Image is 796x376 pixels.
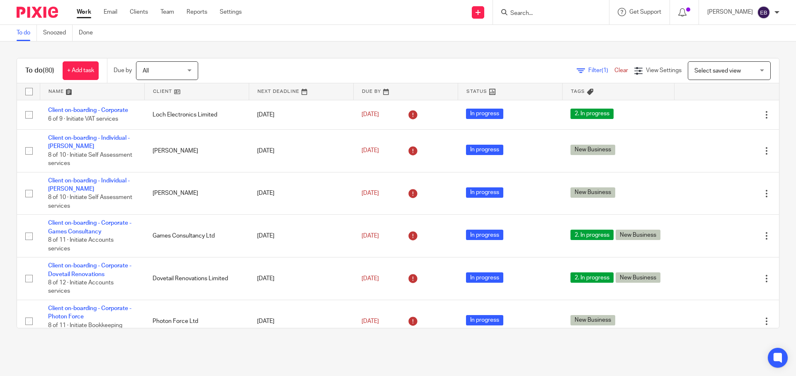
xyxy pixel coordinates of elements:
[570,109,614,119] span: 2. In progress
[616,230,660,240] span: New Business
[510,10,584,17] input: Search
[466,109,503,119] span: In progress
[362,276,379,281] span: [DATE]
[130,8,148,16] a: Clients
[570,145,615,155] span: New Business
[466,145,503,155] span: In progress
[570,187,615,198] span: New Business
[616,272,660,283] span: New Business
[362,148,379,154] span: [DATE]
[249,300,353,343] td: [DATE]
[48,323,122,337] span: 8 of 11 · Initiate Bookkeeping services
[48,306,131,320] a: Client on-boarding - Corporate - Photon Force
[48,263,131,277] a: Client on-boarding - Corporate - Dovetail Renovations
[249,257,353,300] td: [DATE]
[48,116,118,122] span: 6 of 9 · Initiate VAT services
[570,272,614,283] span: 2. In progress
[362,318,379,324] span: [DATE]
[48,178,130,192] a: Client on-boarding - Individual - [PERSON_NAME]
[249,129,353,172] td: [DATE]
[63,61,99,80] a: + Add task
[79,25,99,41] a: Done
[602,68,608,73] span: (1)
[144,257,249,300] td: Dovetail Renovations Limited
[466,230,503,240] span: In progress
[571,89,585,94] span: Tags
[249,215,353,257] td: [DATE]
[25,66,54,75] h1: To do
[77,8,91,16] a: Work
[48,280,114,294] span: 8 of 12 · Initiate Accounts services
[362,233,379,239] span: [DATE]
[160,8,174,16] a: Team
[144,100,249,129] td: Loch Electronics Limited
[43,25,73,41] a: Snoozed
[694,68,741,74] span: Select saved view
[362,112,379,118] span: [DATE]
[17,25,37,41] a: To do
[144,172,249,215] td: [PERSON_NAME]
[220,8,242,16] a: Settings
[48,195,132,209] span: 8 of 10 · Initiate Self Assessment services
[104,8,117,16] a: Email
[629,9,661,15] span: Get Support
[48,220,131,234] a: Client on-boarding - Corporate - Games Consultancy
[588,68,614,73] span: Filter
[144,300,249,343] td: Photon Force Ltd
[143,68,149,74] span: All
[466,272,503,283] span: In progress
[249,100,353,129] td: [DATE]
[17,7,58,18] img: Pixie
[48,152,132,167] span: 8 of 10 · Initiate Self Assessment services
[48,135,130,149] a: Client on-boarding - Individual - [PERSON_NAME]
[48,107,128,113] a: Client on-boarding - Corporate
[646,68,682,73] span: View Settings
[187,8,207,16] a: Reports
[466,315,503,325] span: In progress
[466,187,503,198] span: In progress
[43,67,54,74] span: (80)
[144,129,249,172] td: [PERSON_NAME]
[614,68,628,73] a: Clear
[362,190,379,196] span: [DATE]
[48,237,114,252] span: 8 of 11 · Initiate Accounts services
[707,8,753,16] p: [PERSON_NAME]
[114,66,132,75] p: Due by
[144,215,249,257] td: Games Consultancy Ltd
[757,6,770,19] img: svg%3E
[249,172,353,215] td: [DATE]
[570,230,614,240] span: 2. In progress
[570,315,615,325] span: New Business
